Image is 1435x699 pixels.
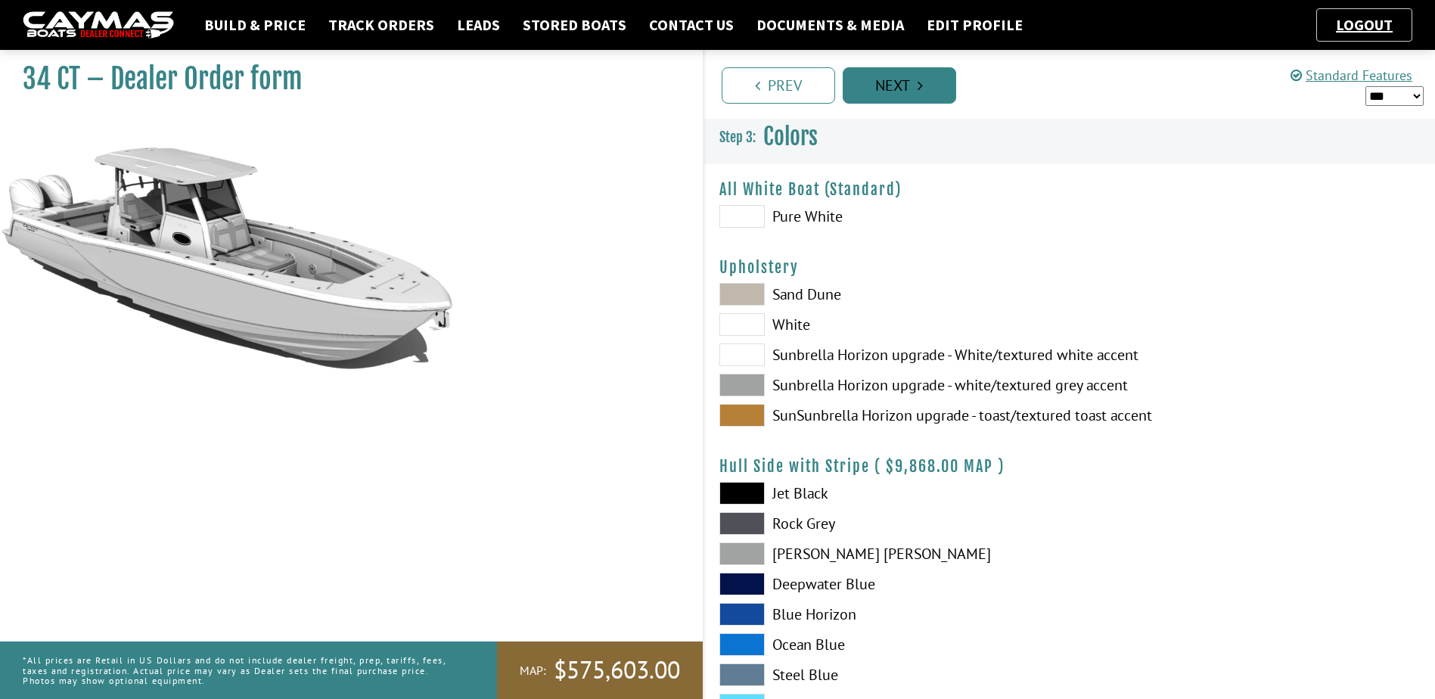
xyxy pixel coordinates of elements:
[719,374,1055,396] label: Sunbrella Horizon upgrade - white/textured grey accent
[886,457,993,476] span: $9,868.00 MAP
[719,663,1055,686] label: Steel Blue
[23,648,463,693] p: *All prices are Retail in US Dollars and do not include dealer freight, prep, tariffs, fees, taxe...
[719,180,1421,199] h4: All White Boat (Standard)
[520,663,546,679] span: MAP:
[749,15,912,35] a: Documents & Media
[719,313,1055,336] label: White
[554,654,680,686] span: $575,603.00
[719,542,1055,565] label: [PERSON_NAME] [PERSON_NAME]
[23,11,174,39] img: caymas-dealer-connect-2ed40d3bc7270c1d8d7ffb4b79bf05adc795679939227970def78ec6f6c03838.gif
[1291,67,1412,84] a: Standard Features
[719,457,1421,476] h4: Hull Side with Stripe ( )
[641,15,741,35] a: Contact Us
[719,258,1421,277] h4: Upholstery
[23,62,665,96] h1: 34 CT – Dealer Order form
[919,15,1030,35] a: Edit Profile
[719,603,1055,626] label: Blue Horizon
[843,67,956,104] a: Next
[719,512,1055,535] label: Rock Grey
[1328,15,1400,34] a: Logout
[197,15,313,35] a: Build & Price
[719,283,1055,306] label: Sand Dune
[719,343,1055,366] label: Sunbrella Horizon upgrade - White/textured white accent
[449,15,508,35] a: Leads
[497,642,703,699] a: MAP:$575,603.00
[722,67,835,104] a: Prev
[719,633,1055,656] label: Ocean Blue
[321,15,442,35] a: Track Orders
[719,573,1055,595] label: Deepwater Blue
[515,15,634,35] a: Stored Boats
[719,205,1055,228] label: Pure White
[719,404,1055,427] label: SunSunbrella Horizon upgrade - toast/textured toast accent
[719,482,1055,505] label: Jet Black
